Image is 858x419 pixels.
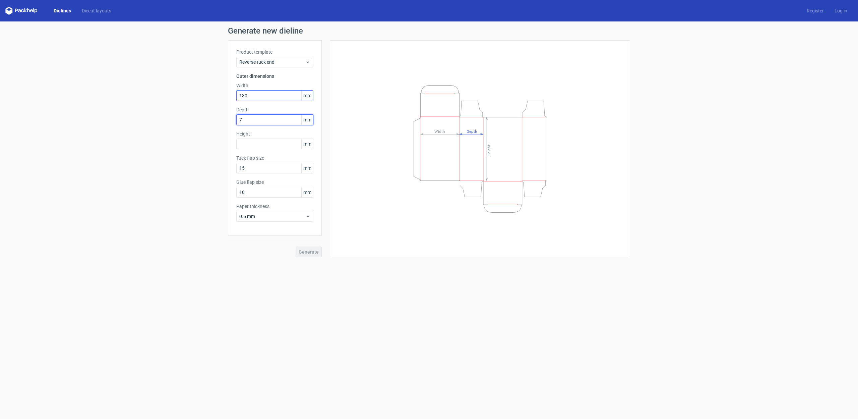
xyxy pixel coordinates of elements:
[434,129,445,134] tspan: Width
[487,144,491,156] tspan: Height
[236,82,313,89] label: Width
[236,106,313,113] label: Depth
[301,187,313,197] span: mm
[301,139,313,149] span: mm
[236,49,313,55] label: Product template
[236,155,313,161] label: Tuck flap size
[301,163,313,173] span: mm
[301,91,313,101] span: mm
[467,129,477,134] tspan: Depth
[236,179,313,186] label: Glue flap size
[228,27,630,35] h1: Generate new dieline
[236,73,313,80] h3: Outer dimensions
[48,7,76,14] a: Dielines
[801,7,829,14] a: Register
[76,7,117,14] a: Diecut layouts
[239,213,305,220] span: 0.5 mm
[301,115,313,125] span: mm
[239,59,305,65] span: Reverse tuck end
[236,130,313,137] label: Height
[829,7,853,14] a: Log in
[236,203,313,210] label: Paper thickness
